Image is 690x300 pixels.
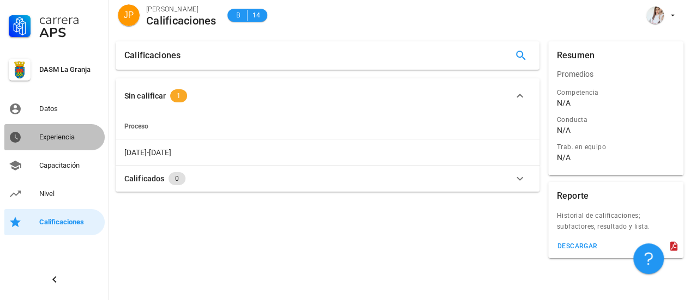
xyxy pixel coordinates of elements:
[124,148,171,157] span: [DATE]-[DATE]
[553,238,602,254] button: descargar
[234,10,243,21] span: B
[548,210,683,238] div: Historial de calificaciones; subfactores, resultado y lista.
[116,113,539,139] th: Proceso
[557,152,571,162] div: N/A
[39,26,100,39] div: APS
[646,7,664,24] div: avatar
[124,123,148,130] span: Proceso
[116,78,539,113] button: Sin calificar 1
[146,15,217,27] div: Calificaciones
[175,172,179,185] span: 0
[39,218,100,226] div: Calificaciones
[557,182,589,210] div: Reporte
[116,166,539,192] button: Calificados 0
[39,189,100,198] div: Nivel
[557,242,598,250] div: descargar
[177,89,181,102] span: 1
[124,4,134,26] span: JP
[39,105,100,113] div: Datos
[39,161,100,170] div: Capacitación
[118,4,140,26] div: avatar
[252,10,261,21] span: 14
[4,124,105,150] a: Experiencia
[124,41,181,70] div: Calificaciones
[557,125,571,135] div: N/A
[557,41,595,70] div: Resumen
[39,13,100,26] div: Carrera
[146,4,217,15] div: [PERSON_NAME]
[4,181,105,207] a: Nivel
[4,96,105,122] a: Datos
[39,133,100,142] div: Experiencia
[557,142,675,152] div: Trab. en equipo
[557,87,675,98] div: Competencia
[4,209,105,235] a: Calificaciones
[124,173,164,185] div: Calificados
[548,61,683,87] div: Promedios
[4,152,105,179] a: Capacitación
[124,90,166,102] div: Sin calificar
[557,114,675,125] div: Conducta
[39,65,100,74] div: DASM La Granja
[557,98,571,108] div: N/A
